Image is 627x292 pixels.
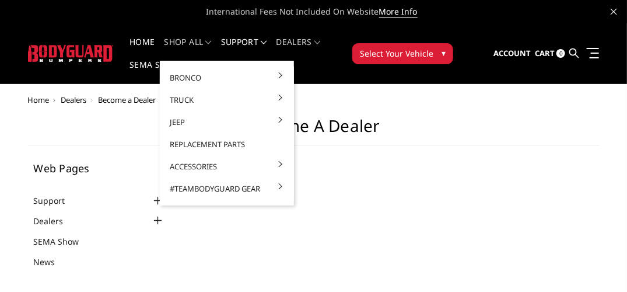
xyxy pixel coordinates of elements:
span: ▾ [442,47,446,59]
a: Dealers [61,95,87,105]
a: Dealers [276,38,321,61]
a: Support [221,38,267,61]
img: BODYGUARD BUMPERS [28,45,114,62]
span: Become a Dealer [99,95,156,105]
a: Bronco [164,67,289,89]
a: SEMA Show [34,235,94,248]
a: Cart 0 [535,38,565,69]
a: More Info [379,6,418,18]
a: SEMA Show [129,61,180,84]
span: Account [493,48,531,58]
a: Accessories [164,155,289,178]
a: News [34,256,70,268]
a: Replacement Parts [164,133,289,155]
h1: Become a Dealer [28,116,600,145]
span: Cart [535,48,555,58]
iframe: Chat Widget [569,236,627,292]
button: Select Your Vehicle [352,43,453,64]
a: Support [34,194,80,207]
a: Home [28,95,50,105]
span: Select Your Vehicle [360,47,433,60]
h5: Web Pages [34,163,165,173]
a: Account [493,38,531,69]
a: Truck [164,89,289,111]
a: Home [129,38,155,61]
a: #TeamBodyguard Gear [164,178,289,200]
a: Jeep [164,111,289,133]
a: shop all [164,38,212,61]
span: 0 [556,49,565,58]
a: Dealers [34,215,78,227]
